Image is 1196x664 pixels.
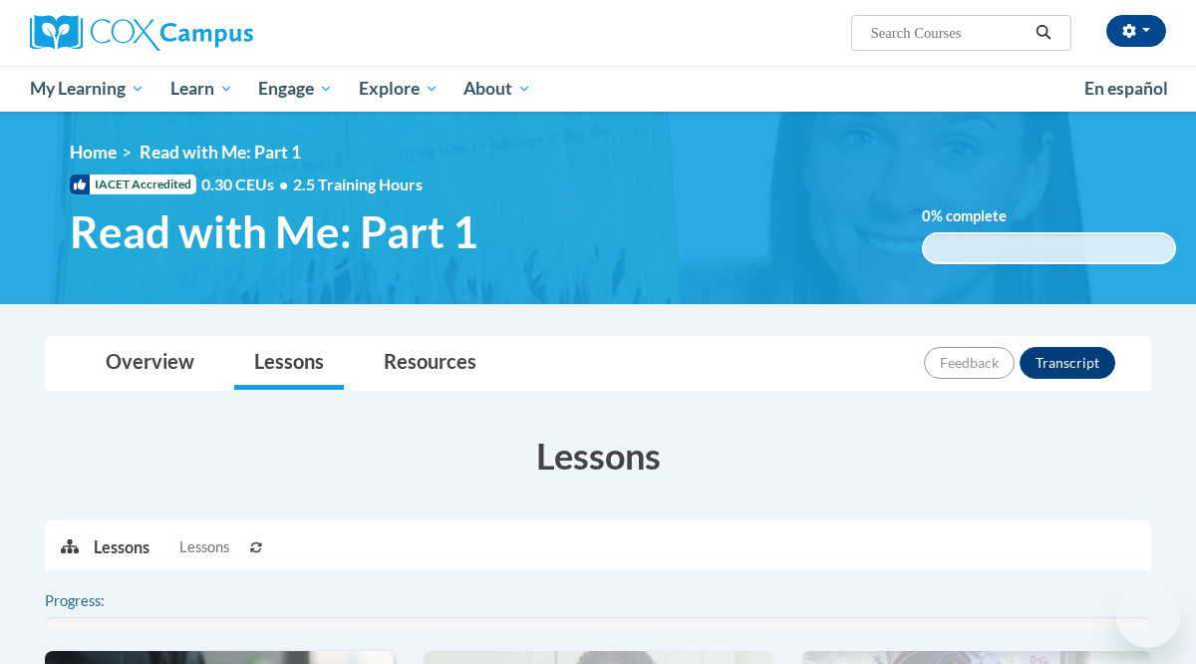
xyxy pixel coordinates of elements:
span: IACET Accredited [70,174,196,194]
a: Learn [157,66,246,112]
a: Cox Campus [30,15,389,51]
a: About [451,66,545,112]
a: My Learning [17,66,157,112]
span: Lessons [179,536,229,558]
iframe: Button to launch messaging window [1116,584,1180,648]
span: • [279,174,288,193]
span: My Learning [30,77,145,101]
button: Account Settings [1106,15,1166,47]
span: 0.30 CEUs [201,173,293,195]
a: Engage [245,66,346,112]
a: Overview [86,337,214,390]
a: Lessons [234,337,344,390]
span: Engage [258,77,333,101]
span: En español [1084,78,1168,99]
a: Explore [346,66,451,112]
label: % complete [922,205,1037,227]
span: Read with Me: Part 1 [70,205,478,258]
p: Lessons [94,536,149,558]
h3: Lessons [45,431,1151,481]
button: Search [1029,21,1058,45]
span: Learn [170,77,233,101]
span: 0 [922,207,931,224]
span: 2.5 Training Hours [293,174,423,193]
img: Cox Campus [30,15,253,51]
a: Resources [364,337,496,390]
a: En español [1071,68,1181,110]
span: Explore [359,77,439,101]
input: Search Courses [869,21,1029,45]
button: Feedback [924,347,1015,379]
span: About [463,77,531,101]
span: Read with Me: Part 1 [140,142,301,163]
label: Progress: [45,590,159,612]
a: Home [70,142,117,163]
div: Main menu [15,66,1181,112]
button: Transcript [1020,347,1115,379]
